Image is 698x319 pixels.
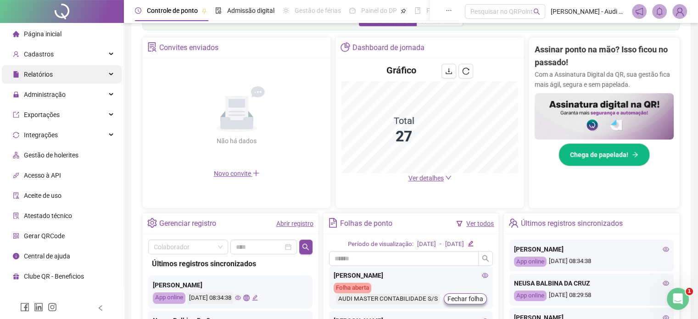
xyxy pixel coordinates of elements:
[468,241,474,246] span: edit
[408,174,452,182] a: Ver detalhes down
[20,302,29,312] span: facebook
[153,292,185,304] div: App online
[446,7,452,14] span: ellipsis
[24,212,72,219] span: Atestado técnico
[252,295,258,301] span: edit
[445,67,452,75] span: download
[24,232,65,240] span: Gerar QRCode
[24,50,54,58] span: Cadastros
[514,291,547,301] div: App online
[514,278,669,288] div: NEUSA BALBINA DA CRUZ
[24,71,53,78] span: Relatórios
[13,172,19,179] span: api
[147,218,157,228] span: setting
[24,131,58,139] span: Integrações
[551,6,626,17] span: [PERSON_NAME] - Audi Master Contabilidade
[667,288,689,310] iframe: Intercom live chat
[635,7,643,16] span: notification
[13,152,19,158] span: apartment
[159,40,218,56] div: Convites enviados
[195,136,279,146] div: Não há dados
[13,132,19,138] span: sync
[447,294,483,304] span: Fechar folha
[386,64,416,77] h4: Gráfico
[632,151,638,158] span: arrow-right
[243,295,249,301] span: global
[215,7,222,14] span: file-done
[235,295,241,301] span: eye
[482,255,489,262] span: search
[535,93,674,140] img: banner%2F02c71560-61a6-44d4-94b9-c8ab97240462.png
[153,280,308,290] div: [PERSON_NAME]
[13,253,19,259] span: info-circle
[570,150,628,160] span: Chega de papelada!
[673,5,687,18] img: 82835
[188,292,233,304] div: [DATE] 08:34:38
[361,7,397,14] span: Painel do DP
[514,257,669,267] div: [DATE] 08:34:38
[417,240,436,249] div: [DATE]
[152,258,309,269] div: Últimos registros sincronizados
[336,294,440,304] div: AUDI MASTER CONTABILIDADE S/S
[276,220,313,227] a: Abrir registro
[663,280,669,286] span: eye
[445,240,464,249] div: [DATE]
[13,192,19,199] span: audit
[13,51,19,57] span: user-add
[283,7,289,14] span: sun
[445,174,452,181] span: down
[24,273,84,280] span: Clube QR - Beneficios
[535,43,674,69] h2: Assinar ponto na mão? Isso ficou no passado!
[655,7,664,16] span: bell
[349,7,356,14] span: dashboard
[456,220,463,227] span: filter
[482,272,488,279] span: eye
[328,218,338,228] span: file-text
[334,283,371,293] div: Folha aberta
[48,302,57,312] span: instagram
[135,7,141,14] span: clock-circle
[227,7,274,14] span: Admissão digital
[24,252,70,260] span: Central de ajuda
[302,243,309,251] span: search
[13,273,19,280] span: gift
[295,7,341,14] span: Gestão de férias
[401,8,406,14] span: pushpin
[686,288,693,295] span: 1
[201,8,207,14] span: pushpin
[24,91,66,98] span: Administração
[24,151,78,159] span: Gestão de holerites
[514,244,669,254] div: [PERSON_NAME]
[558,143,650,166] button: Chega de papelada!
[466,220,494,227] a: Ver todos
[426,7,485,14] span: Folha de pagamento
[535,69,674,90] p: Com a Assinatura Digital da QR, sua gestão fica mais ágil, segura e sem papelada.
[352,40,424,56] div: Dashboard de jornada
[24,172,61,179] span: Acesso à API
[97,305,104,311] span: left
[521,216,623,231] div: Últimos registros sincronizados
[13,71,19,78] span: file
[348,240,413,249] div: Período de visualização:
[13,233,19,239] span: qrcode
[34,302,43,312] span: linkedin
[24,111,60,118] span: Exportações
[214,170,260,177] span: Novo convite
[340,216,392,231] div: Folhas de ponto
[514,291,669,301] div: [DATE] 08:29:58
[24,30,61,38] span: Página inicial
[533,8,540,15] span: search
[440,240,441,249] div: -
[147,42,157,52] span: solution
[147,7,198,14] span: Controle de ponto
[334,270,489,280] div: [PERSON_NAME]
[508,218,518,228] span: team
[663,246,669,252] span: eye
[252,169,260,177] span: plus
[408,174,444,182] span: Ver detalhes
[13,213,19,219] span: solution
[341,42,350,52] span: pie-chart
[13,112,19,118] span: export
[159,216,216,231] div: Gerenciar registro
[24,192,61,199] span: Aceite de uso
